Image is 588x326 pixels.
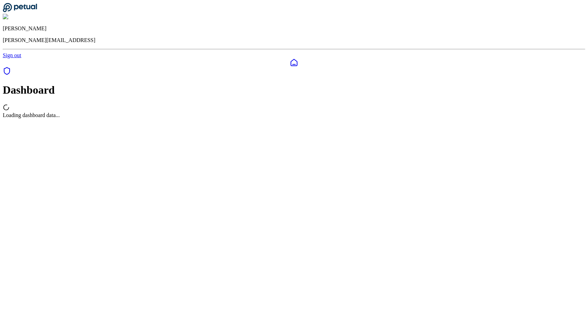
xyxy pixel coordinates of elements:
[3,84,585,96] h1: Dashboard
[3,112,585,118] div: Loading dashboard data...
[3,14,32,20] img: Andrew Li
[3,37,585,43] p: [PERSON_NAME][EMAIL_ADDRESS]
[3,8,37,13] a: Go to Dashboard
[3,59,585,67] a: Dashboard
[3,70,11,76] a: SOC 1 Reports
[3,52,21,58] a: Sign out
[3,25,585,32] p: [PERSON_NAME]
